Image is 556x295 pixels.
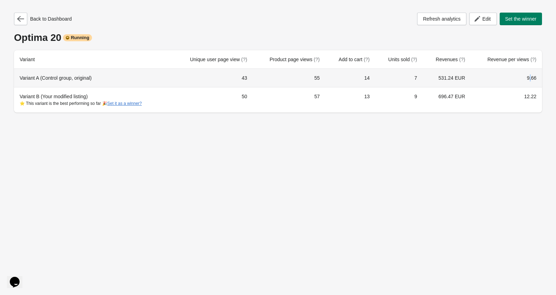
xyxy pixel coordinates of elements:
[107,101,142,106] button: Set it as a winner?
[172,87,253,113] td: 50
[388,57,417,62] span: Units sold
[459,57,465,62] span: (?)
[339,57,370,62] span: Add to cart
[190,57,247,62] span: Unique user page view
[253,69,325,87] td: 55
[14,13,72,25] div: Back to Dashboard
[325,69,375,87] td: 14
[469,13,497,25] button: Edit
[325,87,375,113] td: 13
[20,74,166,81] div: Variant A (Control group, original)
[241,57,247,62] span: (?)
[314,57,320,62] span: (?)
[14,32,542,43] div: Optima 20
[364,57,370,62] span: (?)
[253,87,325,113] td: 57
[436,57,465,62] span: Revenues
[375,87,423,113] td: 9
[505,16,537,22] span: Set the winner
[411,57,417,62] span: (?)
[423,16,460,22] span: Refresh analytics
[500,13,542,25] button: Set the winner
[423,69,471,87] td: 531.24 EUR
[7,267,29,288] iframe: chat widget
[530,57,536,62] span: (?)
[482,16,491,22] span: Edit
[471,69,542,87] td: 9.66
[375,69,423,87] td: 7
[172,69,253,87] td: 43
[20,100,166,107] div: ⭐ This variant is the best performing so far 🎉
[423,87,471,113] td: 696.47 EUR
[487,57,536,62] span: Revenue per views
[20,93,166,107] div: Variant B (Your modified listing)
[417,13,466,25] button: Refresh analytics
[471,87,542,113] td: 12.22
[14,50,172,69] th: Variant
[270,57,320,62] span: Product page views
[63,34,92,41] div: Running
